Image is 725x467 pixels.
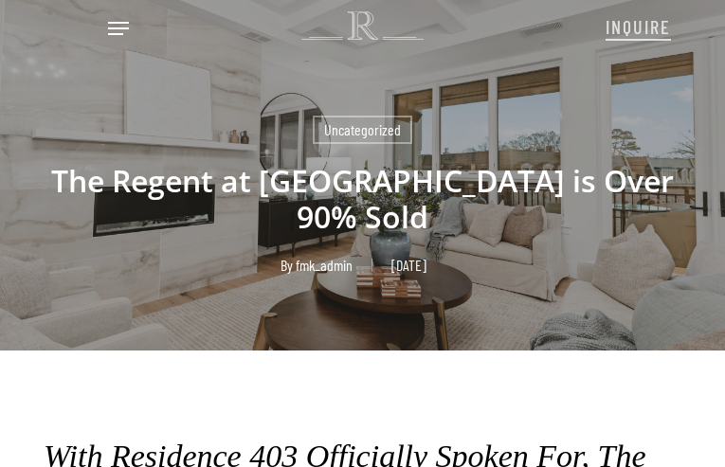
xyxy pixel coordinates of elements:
span: By [281,259,293,272]
span: INQUIRE [606,15,671,38]
span: [DATE] [372,259,445,272]
h1: The Regent at [GEOGRAPHIC_DATA] is Over 90% Sold [44,144,681,254]
a: INQUIRE [606,6,671,45]
a: fmk_admin [296,256,353,274]
a: Uncategorized [313,116,412,144]
a: Navigation Menu [108,19,129,38]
